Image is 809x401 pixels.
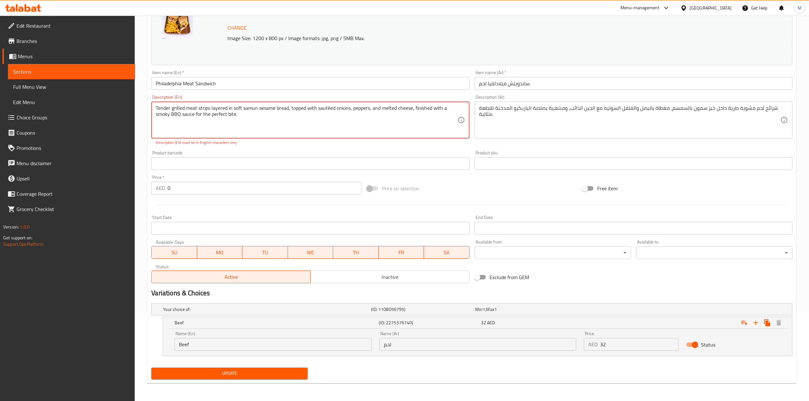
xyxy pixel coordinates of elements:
[156,369,303,377] span: Update
[151,271,311,283] button: Active
[475,246,631,259] div: ​
[17,159,130,167] span: Menu disclaimer
[156,184,165,192] p: AED
[3,171,135,186] a: Upsell
[163,306,369,313] h5: Your choice of:
[17,175,130,182] span: Upsell
[798,4,801,11] span: M
[424,246,469,259] button: SA
[245,248,285,257] span: TU
[17,22,130,30] span: Edit Restaurant
[3,186,135,201] a: Coverage Report
[154,248,194,257] span: SU
[481,319,486,327] span: 32
[13,83,130,91] span: Full Menu View
[588,341,598,348] p: AED
[371,306,472,313] h5: (ID: 1108056795)
[379,338,576,351] input: Enter name Ar
[197,246,243,259] button: MO
[3,33,135,49] a: Branches
[18,53,130,60] span: Menus
[426,248,467,257] span: SA
[3,156,135,171] a: Menu disclaimer
[636,246,792,259] div: ​
[13,98,130,106] span: Edit Menu
[8,64,135,79] a: Sections
[225,34,691,42] p: Image Size: 1200 x 800 px / Image formats: jpg, png / 5MB Max.
[382,185,419,192] span: Price on selection
[163,317,792,328] div: Expand
[17,37,130,45] span: Branches
[3,240,44,248] a: Support.OpsPlatform
[475,77,792,90] input: Enter name Ar
[156,105,457,135] textarea: Tender grilled meat strips layered in soft samun sesame bread, topped with sautéed onions, pepper...
[620,4,660,12] div: Menu-management
[479,105,780,135] textarea: شرائح لحم مشوية طرية داخل خبز سمون بالسمسم، مغطاة بالبصل والفلفل السوتيه مع الجبن الذائب، ومنتهية...
[20,223,30,231] span: 1.0.0
[379,320,478,326] h5: (ID: 2275576740)
[310,271,469,283] button: Inactive
[200,248,240,257] span: MO
[336,248,376,257] span: TH
[227,23,247,32] span: Change
[156,140,465,145] p: Description (En) must be in English characters only
[13,68,130,75] span: Sections
[490,273,529,281] span: Exclude from GEM
[313,272,467,282] span: Inactive
[151,288,792,298] h2: Variations & Choices
[175,338,371,351] input: Enter name En
[290,248,331,257] span: WE
[3,234,32,242] span: Get support on:
[17,190,130,198] span: Coverage Report
[154,272,308,282] span: Active
[494,305,497,313] span: 1
[152,304,792,315] div: Expand
[475,157,792,170] input: Please enter product sku
[750,317,762,328] button: Add new choice
[3,110,135,125] a: Choice Groups
[225,21,249,34] button: Change
[701,341,715,348] span: Status
[151,368,308,379] button: Update
[762,317,773,328] button: Clone new choice
[168,182,362,194] input: Please enter price
[288,246,333,259] button: WE
[333,246,379,259] button: TH
[600,338,678,351] input: Please enter price
[8,79,135,95] a: Full Menu View
[151,77,469,90] input: Enter name En
[381,248,422,257] span: FR
[175,320,376,326] h5: Beef
[151,157,469,170] input: Please enter product barcode
[3,18,135,33] a: Edit Restaurant
[17,129,130,137] span: Coupons
[597,185,618,192] span: Free item
[3,201,135,217] a: Grocery Checklist
[690,4,732,11] div: [GEOGRAPHIC_DATA]
[161,8,193,39] img: Shawarma_Al_Emprator_Meat638935259250222672.jpg
[8,95,135,110] a: Edit Menu
[475,306,576,313] div: ,
[739,317,750,328] button: Add choice group
[379,246,424,259] button: FR
[3,49,135,64] a: Menus
[3,125,135,140] a: Coupons
[483,305,485,313] span: 1
[486,305,494,313] span: Max
[242,246,288,259] button: TU
[487,319,495,327] span: AED
[3,223,19,231] span: Version:
[151,246,197,259] button: SU
[17,114,130,121] span: Choice Groups
[17,144,130,152] span: Promotions
[17,205,130,213] span: Grocery Checklist
[475,305,483,313] span: Min
[773,317,784,328] button: Delete Beef
[3,140,135,156] a: Promotions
